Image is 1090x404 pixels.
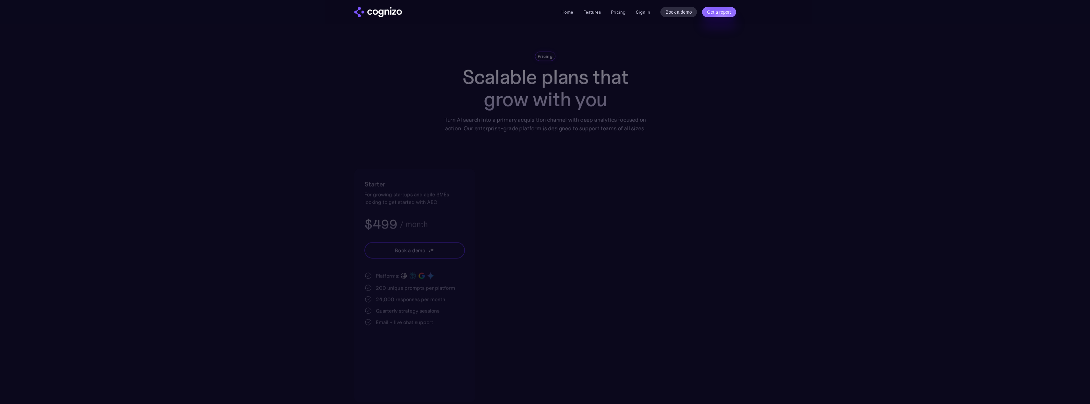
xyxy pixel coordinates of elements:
div: Platforms: [376,272,399,280]
div: For mid-sized brands aiming to maximize reach in AI platforms for rapid growth [495,197,595,213]
div: Email + live chat support [376,318,433,326]
a: Features [583,9,601,15]
div: 500 unique prompts per platform [506,291,586,298]
div: / month [529,227,557,235]
a: Home [561,9,573,15]
img: star [428,248,429,249]
div: 200 unique prompts per platform [376,284,455,292]
img: star [559,255,559,256]
div: Book a demo [395,247,425,254]
img: star [559,257,561,259]
div: Monthly strategy sessions [506,314,567,321]
h3: $499 [364,216,397,233]
div: 60,000 responses per month [506,302,576,310]
div: / month [399,221,427,228]
a: Book a demo [660,7,697,17]
img: star [560,255,564,259]
h1: Scalable plans that grow with you [440,66,650,110]
a: Book a demostarstarstar [364,242,465,259]
div: Turn AI search into a primary acquisition channel with deep analytics focused on action. Our ente... [440,115,650,133]
a: Pricing [611,9,626,15]
div: Pricing [538,53,552,59]
div: Platforms: [506,279,530,286]
a: Sign in [636,8,650,16]
h3: $999 [495,223,527,239]
h2: Pro [495,186,595,196]
div: Quarterly strategy sessions [376,307,440,315]
img: star [430,248,434,252]
a: Get a report [702,7,736,17]
a: Book a demostarstarstar [495,249,595,265]
div: For growing startups and agile SMEs looking to get started with AEO [364,191,465,206]
img: cognizo logo [354,7,402,17]
h2: Starter [364,179,465,189]
a: home [354,7,402,17]
div: Email + live chat support [506,325,564,333]
div: 24,000 responses per month [376,296,445,303]
img: star [428,250,430,253]
div: Book a demo [525,253,556,261]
